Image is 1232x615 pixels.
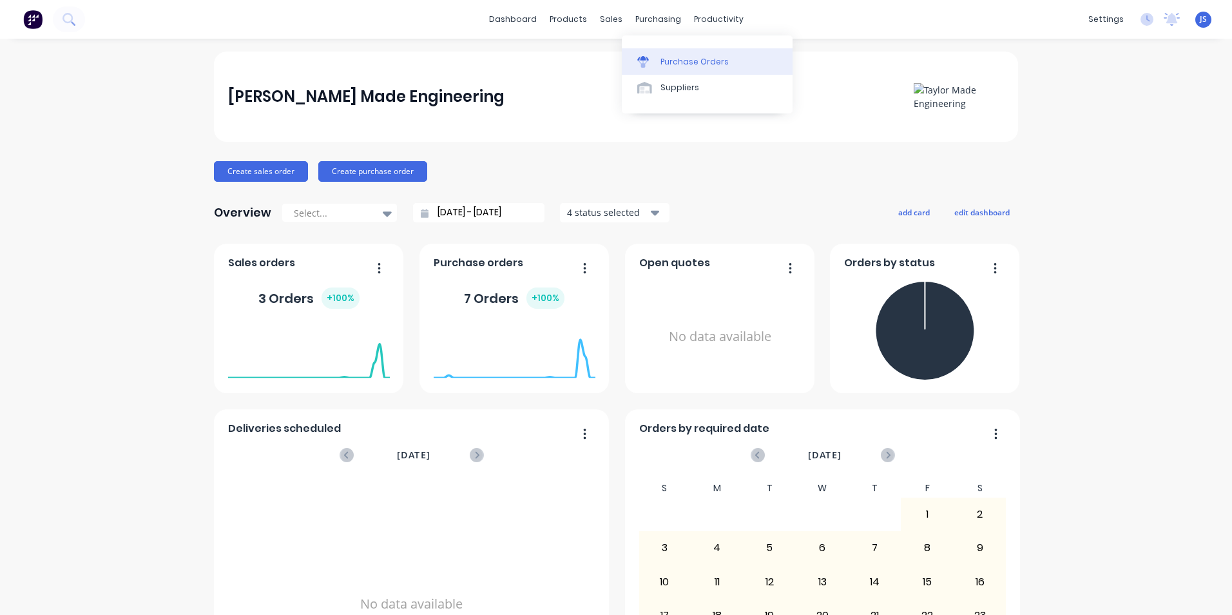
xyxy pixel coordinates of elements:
[849,532,901,564] div: 7
[434,255,523,271] span: Purchase orders
[796,566,848,598] div: 13
[526,288,564,309] div: + 100 %
[23,10,43,29] img: Factory
[228,255,295,271] span: Sales orders
[688,10,750,29] div: productivity
[691,532,743,564] div: 4
[849,566,901,598] div: 14
[464,288,564,309] div: 7 Orders
[622,48,793,74] a: Purchase Orders
[567,206,648,219] div: 4 status selected
[954,532,1006,564] div: 9
[849,479,901,498] div: T
[744,566,796,598] div: 12
[901,479,954,498] div: F
[1082,10,1130,29] div: settings
[691,566,743,598] div: 11
[844,255,935,271] span: Orders by status
[560,203,669,222] button: 4 status selected
[543,10,593,29] div: products
[214,200,271,226] div: Overview
[954,479,1006,498] div: S
[796,532,848,564] div: 6
[639,255,710,271] span: Open quotes
[593,10,629,29] div: sales
[639,276,801,398] div: No data available
[954,498,1006,531] div: 2
[639,566,691,598] div: 10
[808,448,842,462] span: [DATE]
[639,532,691,564] div: 3
[954,566,1006,598] div: 16
[691,479,744,498] div: M
[258,288,360,309] div: 3 Orders
[796,479,849,498] div: W
[660,56,729,68] div: Purchase Orders
[660,82,699,93] div: Suppliers
[318,161,427,182] button: Create purchase order
[214,161,308,182] button: Create sales order
[639,479,691,498] div: S
[1200,14,1207,25] span: JS
[397,448,430,462] span: [DATE]
[322,288,360,309] div: + 100 %
[901,498,953,531] div: 1
[622,75,793,101] a: Suppliers
[629,10,688,29] div: purchasing
[483,10,543,29] a: dashboard
[744,479,796,498] div: T
[228,84,505,110] div: [PERSON_NAME] Made Engineering
[946,204,1018,220] button: edit dashboard
[901,566,953,598] div: 15
[744,532,796,564] div: 5
[890,204,938,220] button: add card
[901,532,953,564] div: 8
[639,421,769,436] span: Orders by required date
[914,83,1004,110] img: Taylor Made Engineering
